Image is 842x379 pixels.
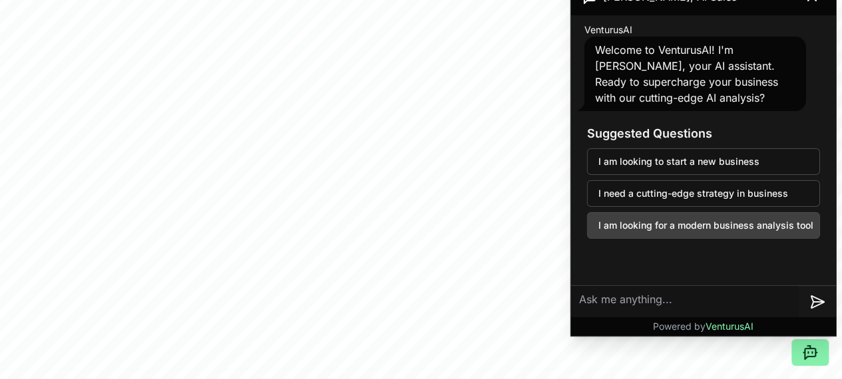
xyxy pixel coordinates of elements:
[706,320,753,332] span: VenturusAI
[653,320,753,333] p: Powered by
[587,124,820,143] h3: Suggested Questions
[587,212,820,239] button: I am looking for a modern business analysis tool
[587,180,820,207] button: I need a cutting-edge strategy in business
[595,43,778,104] span: Welcome to VenturusAI! I'm [PERSON_NAME], your AI assistant. Ready to supercharge your business w...
[587,148,820,175] button: I am looking to start a new business
[584,23,632,37] span: VenturusAI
